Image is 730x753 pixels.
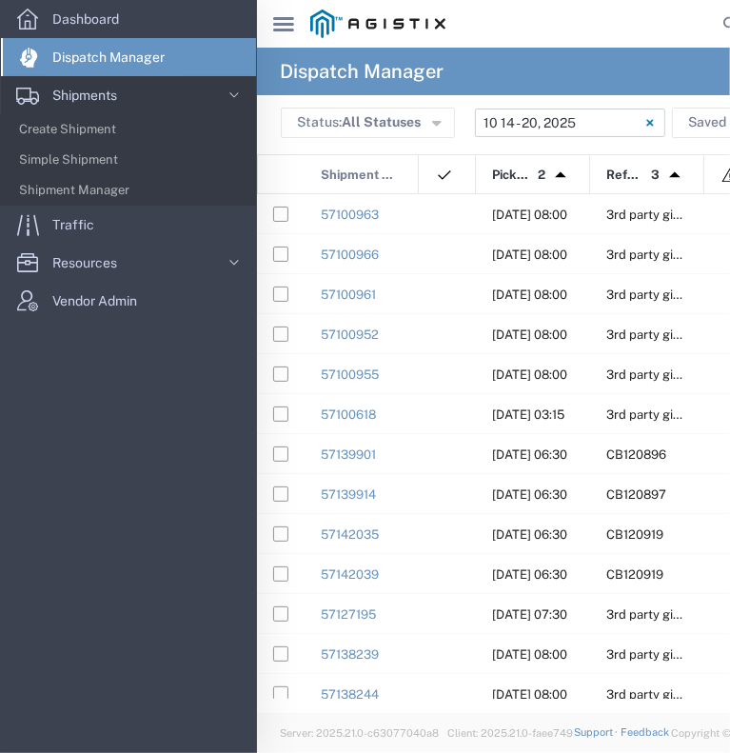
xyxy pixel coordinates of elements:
[321,407,376,422] a: 57100618
[321,155,398,195] span: Shipment No.
[606,327,716,342] span: 3rd party giveaway
[321,287,376,302] a: 57100961
[321,248,379,262] a: 57100966
[492,527,567,542] span: 10/16/2025, 06:30
[492,607,567,622] span: 10/16/2025, 07:30
[321,527,379,542] a: 57142035
[621,726,669,738] a: Feedback
[321,367,379,382] a: 57100955
[19,141,243,179] span: Simple Shipment
[606,447,666,462] span: CB120896
[606,527,663,542] span: CB120919
[606,647,716,662] span: 3rd party giveaway
[1,206,256,244] a: Traffic
[321,687,379,702] a: 57138244
[321,607,376,622] a: 57127195
[492,687,567,702] span: 10/16/2025, 08:00
[342,114,421,129] span: All Statuses
[435,166,454,185] img: icon
[321,647,379,662] a: 57138239
[538,155,545,195] span: 2
[606,567,663,582] span: CB120919
[52,282,150,320] span: Vendor Admin
[492,647,567,662] span: 10/16/2025, 08:00
[660,160,690,190] img: arrow-dropup.svg
[321,327,379,342] a: 57100952
[492,208,567,222] span: 10/14/2025, 08:00
[492,367,567,382] span: 10/14/2025, 08:00
[1,244,256,282] a: Resources
[280,727,439,739] span: Server: 2025.21.0-c63077040a8
[321,447,376,462] a: 57139901
[447,727,573,739] span: Client: 2025.21.0-faee749
[606,287,716,302] span: 3rd party giveaway
[1,38,256,76] a: Dispatch Manager
[310,10,445,38] img: logo
[606,367,716,382] span: 3rd party giveaway
[19,110,243,149] span: Create Shipment
[606,487,666,502] span: CB120897
[492,487,567,502] span: 10/16/2025, 06:30
[606,155,644,195] span: Reference
[492,327,567,342] span: 10/14/2025, 08:00
[492,155,531,195] span: Pickup Date and Time
[492,287,567,302] span: 10/14/2025, 08:00
[492,567,567,582] span: 10/16/2025, 06:30
[606,687,716,702] span: 3rd party giveaway
[280,48,444,95] h4: Dispatch Manager
[492,447,567,462] span: 10/16/2025, 06:30
[52,76,130,114] span: Shipments
[651,155,660,195] span: 3
[52,38,178,76] span: Dispatch Manager
[321,208,379,222] a: 57100963
[492,407,564,422] span: 10/16/2025, 03:15
[606,607,716,622] span: 3rd party giveaway
[606,208,716,222] span: 3rd party giveaway
[606,248,716,262] span: 3rd party giveaway
[321,487,376,502] a: 57139914
[52,206,108,244] span: Traffic
[52,244,130,282] span: Resources
[492,248,567,262] span: 10/14/2025, 08:00
[321,567,379,582] a: 57142039
[281,108,455,138] button: Status:All Statuses
[606,407,716,422] span: 3rd party giveaway
[545,160,576,190] img: arrow-dropup.svg
[1,76,256,114] a: Shipments
[1,282,256,320] a: Vendor Admin
[19,171,243,209] span: Shipment Manager
[574,726,621,738] a: Support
